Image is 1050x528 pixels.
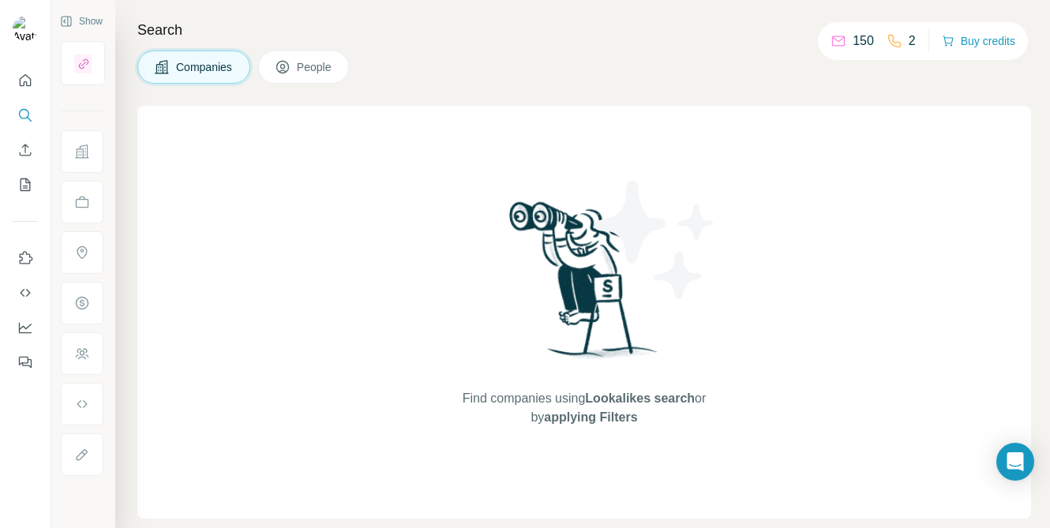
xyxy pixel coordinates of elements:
button: Show [49,9,114,33]
button: Enrich CSV [13,136,38,164]
button: Feedback [13,348,38,376]
button: Buy credits [942,30,1015,52]
button: Use Surfe API [13,279,38,307]
h4: Search [137,19,1031,41]
button: Dashboard [13,313,38,342]
img: Surfe Illustration - Woman searching with binoculars [502,197,666,373]
button: My lists [13,170,38,199]
img: Avatar [13,16,38,41]
span: Lookalikes search [585,391,695,405]
span: applying Filters [544,410,637,424]
span: Companies [176,59,234,75]
span: People [297,59,333,75]
button: Search [13,101,38,129]
p: 150 [853,32,874,51]
span: Find companies using or by [458,389,711,427]
button: Use Surfe on LinkedIn [13,244,38,272]
img: Surfe Illustration - Stars [584,169,726,311]
p: 2 [909,32,916,51]
div: Open Intercom Messenger [996,443,1034,481]
button: Quick start [13,66,38,95]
